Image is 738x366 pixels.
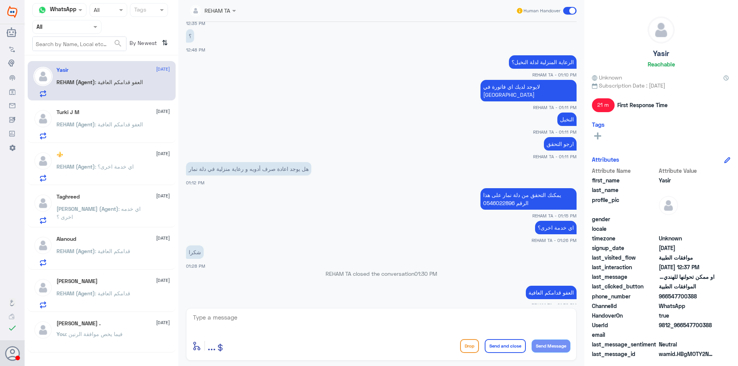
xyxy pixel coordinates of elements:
span: First Response Time [617,101,668,109]
p: 18/8/2025, 1:30 PM [526,286,577,299]
span: ... [208,339,216,353]
p: 18/8/2025, 1:15 PM [480,188,577,210]
span: null [659,225,715,233]
span: [DATE] [156,235,170,242]
span: 21 m [592,98,615,112]
span: REHAM (Agent) [57,290,95,296]
span: 0 [659,340,715,348]
button: Send and close [485,339,526,353]
span: Attribute Name [592,167,657,175]
span: HandoverOn [592,311,657,320]
span: REHAM (Agent) [57,248,95,254]
h5: Alanoud [57,236,76,242]
span: موافقات الطبية [659,253,715,262]
span: 9812_966547700388 [659,321,715,329]
span: phone_number [592,292,657,300]
span: You [57,331,66,337]
span: Unknown [592,73,622,81]
img: Widebot Logo [7,6,17,18]
span: REHAM TA - 01:11 PM [533,129,577,135]
span: last_interaction [592,263,657,271]
h5: Yasir [653,49,669,58]
span: الموافقات الطبية [659,282,715,290]
h6: Reachable [648,61,675,68]
button: Send Message [532,340,570,353]
span: : قدامكم العافية [95,248,130,254]
span: gender [592,215,657,223]
span: last_message_id [592,350,657,358]
p: 18/8/2025, 1:26 PM [535,221,577,234]
span: : فيما يخص موافقة الرنين [66,331,123,337]
button: Drop [460,339,479,353]
p: 18/8/2025, 1:28 PM [186,245,204,259]
h5: Sara Alghannam [57,278,98,285]
span: [DATE] [156,319,170,326]
span: REHAM TA - 01:26 PM [532,237,577,243]
p: 18/8/2025, 1:12 PM [186,162,311,176]
p: 18/8/2025, 1:11 PM [557,113,577,126]
span: REHAM TA - 01:15 PM [532,212,577,219]
button: search [113,37,123,50]
span: last_message [592,273,657,281]
h5: ثنيان . [57,320,101,327]
span: email [592,331,657,339]
span: : العفو قدامكم العافية [95,79,143,85]
p: 18/8/2025, 12:48 PM [186,29,194,43]
input: Search by Name, Local etc… [33,37,126,51]
span: [DATE] [156,108,170,115]
span: timezone [592,234,657,242]
span: null [659,331,715,339]
span: : اي خدمة اخرى؟ [95,163,134,170]
span: last_clicked_button [592,282,657,290]
span: 01:28 PM [186,263,205,268]
span: : قدامكم العافية [95,290,130,296]
h6: Attributes [592,156,619,163]
span: REHAM TA - 01:11 PM [533,104,577,111]
span: ChannelId [592,302,657,310]
span: UserId [592,321,657,329]
span: Attribute Value [659,167,715,175]
img: defaultAdmin.png [33,320,53,340]
img: defaultAdmin.png [648,17,674,43]
span: [DATE] [156,277,170,284]
h6: Tags [592,121,605,128]
button: Avatar [5,346,20,361]
span: 966547700388 [659,292,715,300]
img: defaultAdmin.png [33,194,53,213]
span: By Newest [126,36,159,52]
span: Yasir [659,176,715,184]
span: null [659,215,715,223]
span: locale [592,225,657,233]
span: Human Handover [524,7,560,14]
span: 2025-05-24T14:13:43.214Z [659,244,715,252]
span: REHAM TA - 01:30 PM [532,302,577,308]
span: : العفو قدامكم العافية [95,121,143,128]
span: [DATE] [156,150,170,157]
span: 2025-08-18T09:37:19.206Z [659,263,715,271]
h5: Yasir [57,67,68,73]
span: REHAM (Agent) [57,163,95,170]
span: search [113,39,123,48]
span: 2 [659,302,715,310]
img: defaultAdmin.png [659,196,678,215]
img: defaultAdmin.png [33,151,53,171]
h5: Taghreed [57,194,80,200]
span: REHAM (Agent) [57,79,95,85]
span: 01:30 PM [414,270,437,277]
span: 12:35 PM [186,21,205,26]
h5: Turki J M [57,109,79,116]
span: profile_pic [592,196,657,214]
i: ⇅ [162,36,168,49]
span: 12:48 PM [186,47,205,52]
p: 18/8/2025, 1:10 PM [509,55,577,69]
span: signup_date [592,244,657,252]
p: REHAM TA closed the conversation [186,270,577,278]
p: 18/8/2025, 1:11 PM [480,80,577,101]
img: defaultAdmin.png [33,236,53,255]
span: [DATE] [156,66,170,73]
span: 01:12 PM [186,180,204,185]
span: last_visited_flow [592,253,657,262]
i: check [8,323,17,333]
p: 18/8/2025, 1:11 PM [544,137,577,151]
span: [DATE] [156,192,170,199]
